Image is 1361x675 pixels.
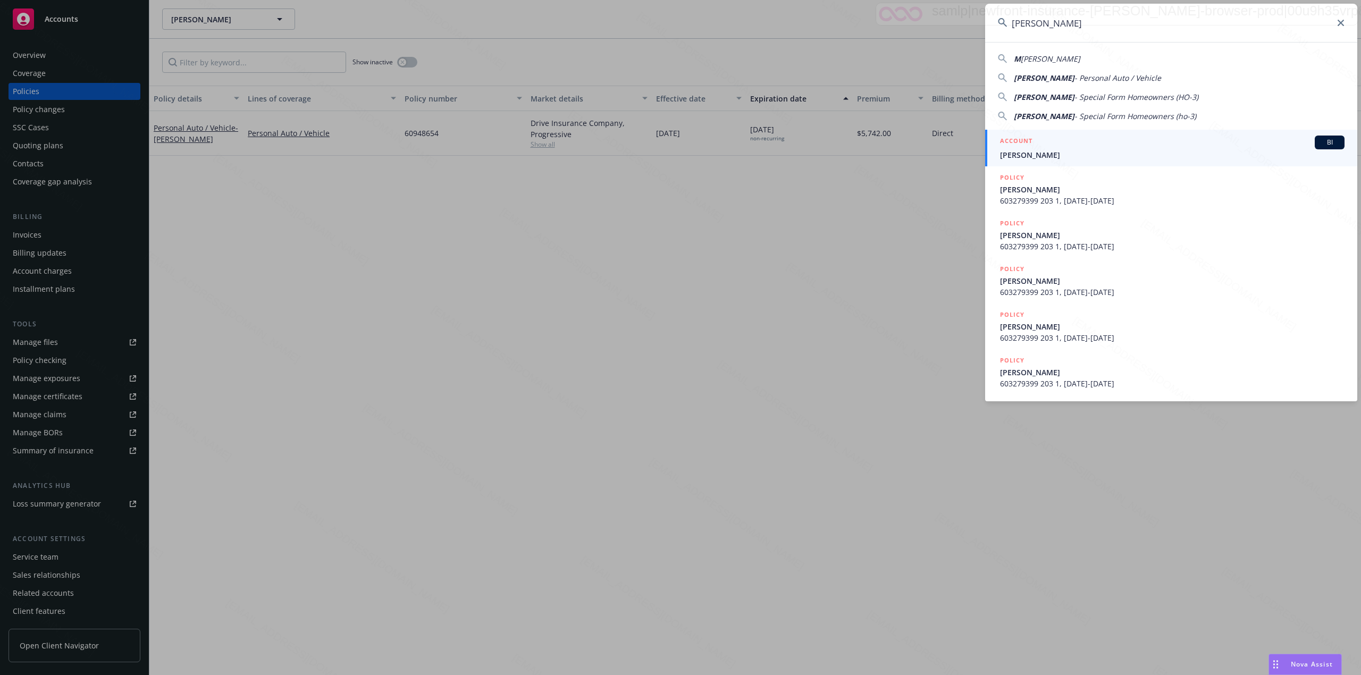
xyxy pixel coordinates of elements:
[985,166,1357,212] a: POLICY[PERSON_NAME]603279399 203 1, [DATE]-[DATE]
[985,212,1357,258] a: POLICY[PERSON_NAME]603279399 203 1, [DATE]-[DATE]
[1000,230,1345,241] span: [PERSON_NAME]
[1268,654,1342,675] button: Nova Assist
[985,303,1357,349] a: POLICY[PERSON_NAME]603279399 203 1, [DATE]-[DATE]
[985,130,1357,166] a: ACCOUNTBI[PERSON_NAME]
[1291,660,1333,669] span: Nova Assist
[1319,138,1340,147] span: BI
[1000,286,1345,298] span: 603279399 203 1, [DATE]-[DATE]
[1000,195,1345,206] span: 603279399 203 1, [DATE]-[DATE]
[1000,184,1345,195] span: [PERSON_NAME]
[985,4,1357,42] input: Search...
[1014,111,1074,121] span: [PERSON_NAME]
[1000,136,1032,148] h5: ACCOUNT
[1000,149,1345,161] span: [PERSON_NAME]
[1021,54,1080,64] span: [PERSON_NAME]
[1269,654,1282,674] div: Drag to move
[1014,92,1074,102] span: [PERSON_NAME]
[1000,264,1024,274] h5: POLICY
[1000,275,1345,286] span: [PERSON_NAME]
[1074,111,1196,121] span: - Special Form Homeowners (ho-3)
[1000,332,1345,343] span: 603279399 203 1, [DATE]-[DATE]
[1000,355,1024,366] h5: POLICY
[985,349,1357,395] a: POLICY[PERSON_NAME]603279399 203 1, [DATE]-[DATE]
[1074,73,1161,83] span: - Personal Auto / Vehicle
[1000,321,1345,332] span: [PERSON_NAME]
[1014,54,1021,64] span: M
[1000,367,1345,378] span: [PERSON_NAME]
[1000,309,1024,320] h5: POLICY
[1000,172,1024,183] h5: POLICY
[1074,92,1198,102] span: - Special Form Homeowners (HO-3)
[985,258,1357,303] a: POLICY[PERSON_NAME]603279399 203 1, [DATE]-[DATE]
[1000,378,1345,389] span: 603279399 203 1, [DATE]-[DATE]
[1000,218,1024,229] h5: POLICY
[1000,241,1345,252] span: 603279399 203 1, [DATE]-[DATE]
[1014,73,1074,83] span: [PERSON_NAME]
